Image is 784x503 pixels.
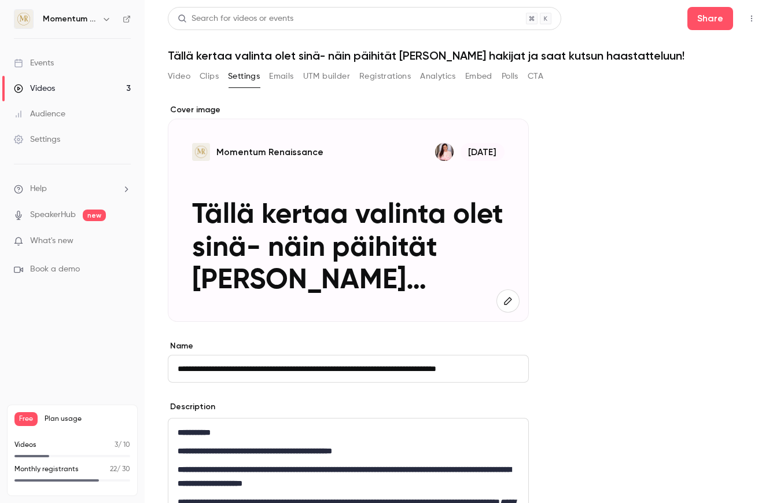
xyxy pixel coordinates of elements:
[200,67,219,86] button: Clips
[14,83,55,94] div: Videos
[168,340,529,352] label: Name
[168,401,215,413] label: Description
[359,67,411,86] button: Registrations
[14,464,79,475] p: Monthly registrants
[192,143,210,161] img: Tällä kertaa valinta olet sinä- näin päihität sadat hakijat ja saat kutsun haastatteluun!
[115,442,118,449] span: 3
[30,209,76,221] a: SpeakerHub
[14,108,65,120] div: Audience
[168,49,761,63] h1: Tällä kertaa valinta olet sinä- näin päihität [PERSON_NAME] hakijat ja saat kutsun haastatteluun!
[115,440,130,450] p: / 10
[420,67,456,86] button: Analytics
[14,412,38,426] span: Free
[465,67,492,86] button: Embed
[228,67,260,86] button: Settings
[110,466,117,473] span: 22
[269,67,293,86] button: Emails
[30,263,80,276] span: Book a demo
[14,440,36,450] p: Videos
[14,134,60,145] div: Settings
[178,13,293,25] div: Search for videos or events
[168,104,529,116] label: Cover image
[528,67,543,86] button: CTA
[461,143,505,161] span: [DATE]
[435,143,453,161] img: Nina Rostedt
[687,7,733,30] button: Share
[43,13,97,25] h6: Momentum Renaissance
[14,57,54,69] div: Events
[168,67,190,86] button: Video
[83,210,106,221] span: new
[216,146,323,158] p: Momentum Renaissance
[30,183,47,195] span: Help
[14,183,131,195] li: help-dropdown-opener
[303,67,350,86] button: UTM builder
[45,414,130,424] span: Plan usage
[14,10,33,28] img: Momentum Renaissance
[192,199,505,298] p: Tällä kertaa valinta olet sinä- näin päihität [PERSON_NAME] hakijat ja saat kutsun haastatteluun!
[110,464,130,475] p: / 30
[502,67,518,86] button: Polls
[30,235,73,247] span: What's new
[742,9,761,28] button: Top Bar Actions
